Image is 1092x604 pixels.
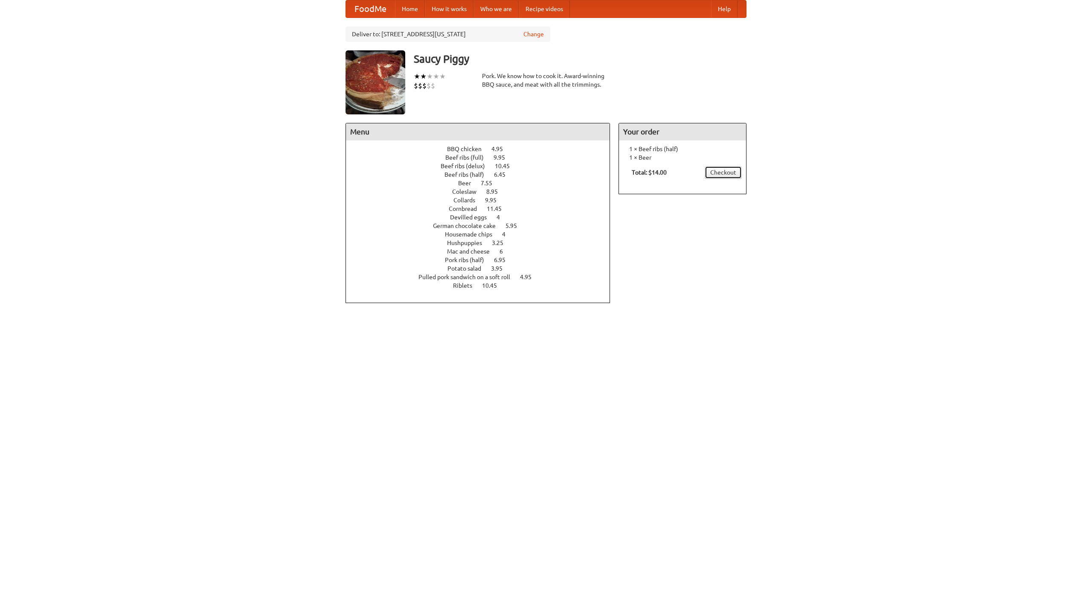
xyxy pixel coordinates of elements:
a: Hushpuppies 3.25 [447,239,519,246]
span: Cornbread [449,205,485,212]
a: How it works [425,0,473,18]
li: ★ [433,72,439,81]
a: Devilled eggs 4 [450,214,516,221]
a: Home [395,0,425,18]
a: FoodMe [346,0,395,18]
img: angular.jpg [346,50,405,114]
span: Hushpuppies [447,239,491,246]
a: Coleslaw 8.95 [452,188,514,195]
span: Beef ribs (delux) [441,163,494,169]
a: Pulled pork sandwich on a soft roll 4.95 [418,274,547,280]
a: Checkout [705,166,742,179]
a: Riblets 10.45 [453,282,513,289]
span: German chocolate cake [433,222,504,229]
a: Who we are [473,0,519,18]
span: Coleslaw [452,188,485,195]
span: Collards [453,197,484,204]
li: $ [431,81,435,90]
a: Housemade chips 4 [445,231,521,238]
div: Deliver to: [STREET_ADDRESS][US_STATE] [346,26,550,42]
span: Pulled pork sandwich on a soft roll [418,274,519,280]
li: $ [418,81,422,90]
a: Cornbread 11.45 [449,205,517,212]
span: 5.95 [505,222,526,229]
li: $ [414,81,418,90]
span: 3.25 [492,239,512,246]
li: ★ [439,72,446,81]
span: Beer [458,180,479,187]
li: $ [422,81,427,90]
span: BBQ chicken [447,146,490,152]
li: 1 × Beef ribs (half) [623,145,742,153]
span: Riblets [453,282,481,289]
a: BBQ chicken 4.95 [447,146,519,152]
span: Potato salad [447,265,490,272]
span: 9.95 [494,154,514,161]
h4: Menu [346,123,610,140]
span: 4.95 [520,274,540,280]
a: Mac and cheese 6 [447,248,519,255]
span: 8.95 [486,188,506,195]
span: 10.45 [495,163,518,169]
div: Pork. We know how to cook it. Award-winning BBQ sauce, and meat with all the trimmings. [482,72,610,89]
h4: Your order [619,123,746,140]
span: 10.45 [482,282,505,289]
li: 1 × Beer [623,153,742,162]
span: 6.45 [494,171,514,178]
a: Beef ribs (half) 6.45 [444,171,521,178]
a: Beef ribs (full) 9.95 [445,154,521,161]
li: $ [427,81,431,90]
a: Collards 9.95 [453,197,512,204]
span: 11.45 [487,205,510,212]
span: Beef ribs (half) [444,171,493,178]
span: 3.95 [491,265,511,272]
span: 7.55 [481,180,501,187]
a: German chocolate cake 5.95 [433,222,533,229]
a: Change [523,30,544,38]
a: Beer 7.55 [458,180,508,187]
span: Pork ribs (half) [445,257,493,263]
a: Beef ribs (delux) 10.45 [441,163,526,169]
h3: Saucy Piggy [414,50,746,67]
li: ★ [414,72,420,81]
span: Devilled eggs [450,214,495,221]
a: Help [711,0,738,18]
li: ★ [427,72,433,81]
span: 4 [497,214,508,221]
span: 9.95 [485,197,505,204]
span: Mac and cheese [447,248,498,255]
span: 6.95 [494,257,514,263]
a: Pork ribs (half) 6.95 [445,257,521,263]
span: 6 [500,248,511,255]
span: 4 [502,231,514,238]
b: Total: $14.00 [632,169,667,176]
a: Recipe videos [519,0,570,18]
span: Housemade chips [445,231,501,238]
a: Potato salad 3.95 [447,265,518,272]
span: 4.95 [491,146,511,152]
span: Beef ribs (full) [445,154,492,161]
li: ★ [420,72,427,81]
